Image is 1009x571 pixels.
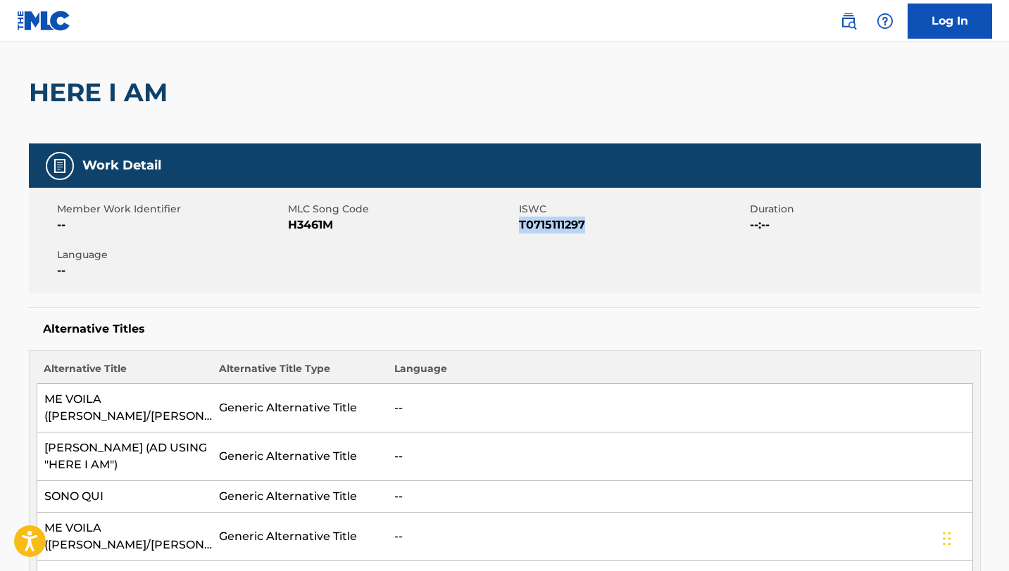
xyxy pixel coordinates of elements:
td: -- [387,384,972,432]
span: Language [57,248,284,262]
th: Alternative Title Type [212,361,387,384]
h2: HERE I AM [29,77,175,108]
span: --:-- [750,217,977,233]
td: Generic Alternative Title [212,513,387,561]
td: -- [387,481,972,513]
span: ISWC [519,202,746,217]
img: help [877,13,894,30]
td: Generic Alternative Title [212,481,387,513]
span: -- [57,217,284,233]
th: Alternative Title [37,361,212,384]
td: Generic Alternative Title [212,432,387,481]
iframe: Chat Widget [939,503,1009,571]
img: Work Detail [51,158,68,174]
th: Language [387,361,972,384]
div: Drag [943,518,951,560]
td: Generic Alternative Title [212,384,387,432]
span: -- [57,262,284,279]
td: ME VOILA ([PERSON_NAME]/[PERSON_NAME]/[PERSON_NAME]) [37,384,212,432]
span: MLC Song Code [288,202,515,217]
span: Duration [750,202,977,217]
span: H3461M [288,217,515,233]
span: Member Work Identifier [57,202,284,217]
td: SONO QUI [37,481,212,513]
td: -- [387,432,972,481]
div: Help [871,7,899,35]
td: ME VOILA ([PERSON_NAME]/[PERSON_NAME]/[PERSON_NAME]) [37,513,212,561]
td: -- [387,513,972,561]
span: T0715111297 [519,217,746,233]
h5: Work Detail [82,158,161,174]
a: Log In [908,4,992,39]
img: MLC Logo [17,11,71,31]
td: [PERSON_NAME] (AD USING "HERE I AM") [37,432,212,481]
a: Public Search [834,7,863,35]
img: search [840,13,857,30]
h5: Alternative Titles [43,322,967,336]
